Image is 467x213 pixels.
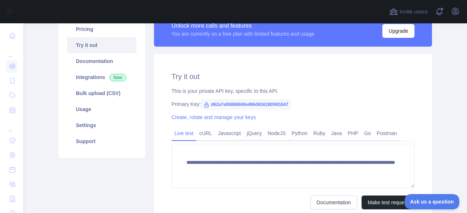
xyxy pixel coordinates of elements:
a: Live test [171,127,196,139]
a: cURL [196,127,215,139]
a: Usage [67,101,136,117]
a: Documentation [310,196,357,209]
iframe: Toggle Customer Support [405,194,460,209]
a: Postman [374,127,400,139]
a: Python [289,127,310,139]
a: Javascript [215,127,244,139]
a: Try it out [67,37,136,53]
button: Make test request [362,196,414,209]
span: Invite users [400,8,428,16]
a: Bulk upload (CSV) [67,85,136,101]
a: Integrations New [67,69,136,85]
span: d62a7e95896940e496d934180f491647 [201,99,291,110]
div: Primary Key: [171,100,414,108]
a: NodeJS [265,127,289,139]
h2: Try it out [171,71,414,82]
a: Ruby [310,127,328,139]
div: ... [6,118,18,133]
a: Support [67,133,136,149]
a: Go [361,127,374,139]
a: PHP [345,127,361,139]
div: Unlock more calls and features [171,21,314,30]
a: Pricing [67,21,136,37]
div: This is your private API key, specific to this API. [171,87,414,95]
a: Java [328,127,345,139]
a: jQuery [244,127,265,139]
a: Documentation [67,53,136,69]
a: Create, rotate and manage your keys [171,114,256,120]
div: You are currently on a free plan with limited features and usage [171,30,314,38]
button: Invite users [388,6,429,17]
div: ... [6,44,18,58]
a: Settings [67,117,136,133]
button: Upgrade [382,24,414,38]
span: New [109,74,126,81]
